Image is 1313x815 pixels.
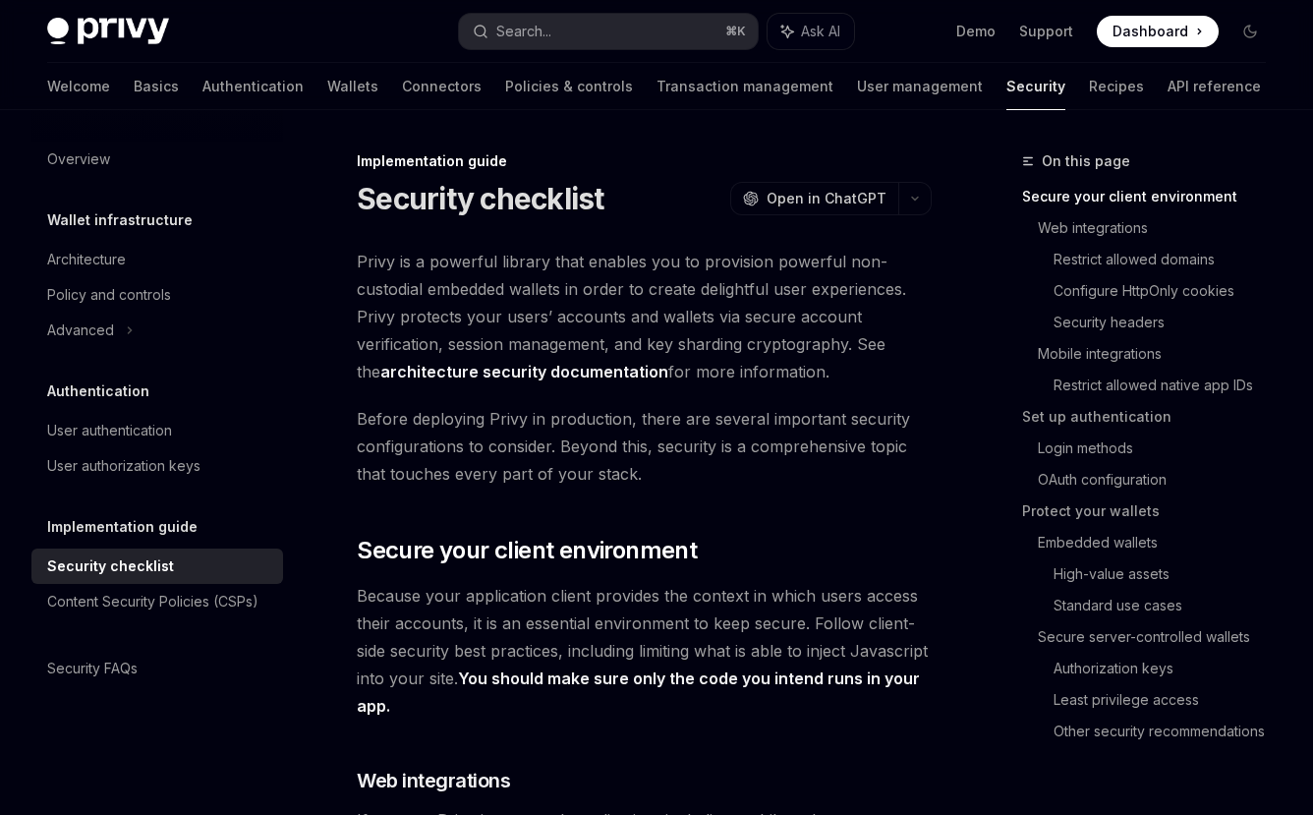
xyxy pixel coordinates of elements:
a: Architecture [31,242,283,277]
h5: Authentication [47,379,149,403]
img: dark logo [47,18,169,45]
a: Other security recommendations [1054,716,1282,747]
span: Secure your client environment [357,535,697,566]
div: User authorization keys [47,454,200,478]
a: Embedded wallets [1038,527,1282,558]
a: User management [857,63,983,110]
a: Set up authentication [1022,401,1282,433]
button: Search...⌘K [459,14,759,49]
a: Recipes [1089,63,1144,110]
a: OAuth configuration [1038,464,1282,495]
a: Secure your client environment [1022,181,1282,212]
a: Security headers [1054,307,1282,338]
span: Privy is a powerful library that enables you to provision powerful non-custodial embedded wallets... [357,248,932,385]
div: Overview [47,147,110,171]
a: Wallets [327,63,378,110]
a: Restrict allowed domains [1054,244,1282,275]
a: High-value assets [1054,558,1282,590]
a: Transaction management [656,63,833,110]
a: Security checklist [31,549,283,584]
a: Basics [134,63,179,110]
button: Open in ChatGPT [730,182,898,215]
a: Least privilege access [1054,684,1282,716]
a: Dashboard [1097,16,1219,47]
h5: Implementation guide [47,515,198,539]
a: Security [1006,63,1065,110]
a: Policies & controls [505,63,633,110]
a: Secure server-controlled wallets [1038,621,1282,653]
div: Security FAQs [47,657,138,680]
a: Demo [956,22,996,41]
a: API reference [1168,63,1261,110]
a: Standard use cases [1054,590,1282,621]
div: User authentication [47,419,172,442]
span: Dashboard [1113,22,1188,41]
a: Support [1019,22,1073,41]
strong: You should make sure only the code you intend runs in your app. [357,669,920,716]
span: Ask AI [801,22,840,41]
span: On this page [1042,149,1130,173]
div: Security checklist [47,554,174,578]
div: Content Security Policies (CSPs) [47,590,258,613]
div: Policy and controls [47,283,171,307]
a: Welcome [47,63,110,110]
div: Advanced [47,319,114,342]
div: Search... [496,20,551,43]
a: Policy and controls [31,277,283,313]
a: architecture security documentation [380,362,668,382]
a: Connectors [402,63,482,110]
a: Overview [31,142,283,177]
div: Architecture [47,248,126,271]
a: Authentication [202,63,304,110]
span: Open in ChatGPT [767,189,886,208]
a: Protect your wallets [1022,495,1282,527]
a: Content Security Policies (CSPs) [31,584,283,619]
a: User authorization keys [31,448,283,484]
a: Mobile integrations [1038,338,1282,370]
h1: Security checklist [357,181,604,216]
a: Web integrations [1038,212,1282,244]
a: Restrict allowed native app IDs [1054,370,1282,401]
a: Security FAQs [31,651,283,686]
div: Implementation guide [357,151,932,171]
span: ⌘ K [725,24,746,39]
a: Configure HttpOnly cookies [1054,275,1282,307]
a: User authentication [31,413,283,448]
button: Ask AI [768,14,854,49]
span: Web integrations [357,767,510,794]
button: Toggle dark mode [1234,16,1266,47]
a: Login methods [1038,433,1282,464]
span: Before deploying Privy in production, there are several important security configurations to cons... [357,405,932,488]
a: Authorization keys [1054,653,1282,684]
span: Because your application client provides the context in which users access their accounts, it is ... [357,582,932,720]
h5: Wallet infrastructure [47,208,193,232]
